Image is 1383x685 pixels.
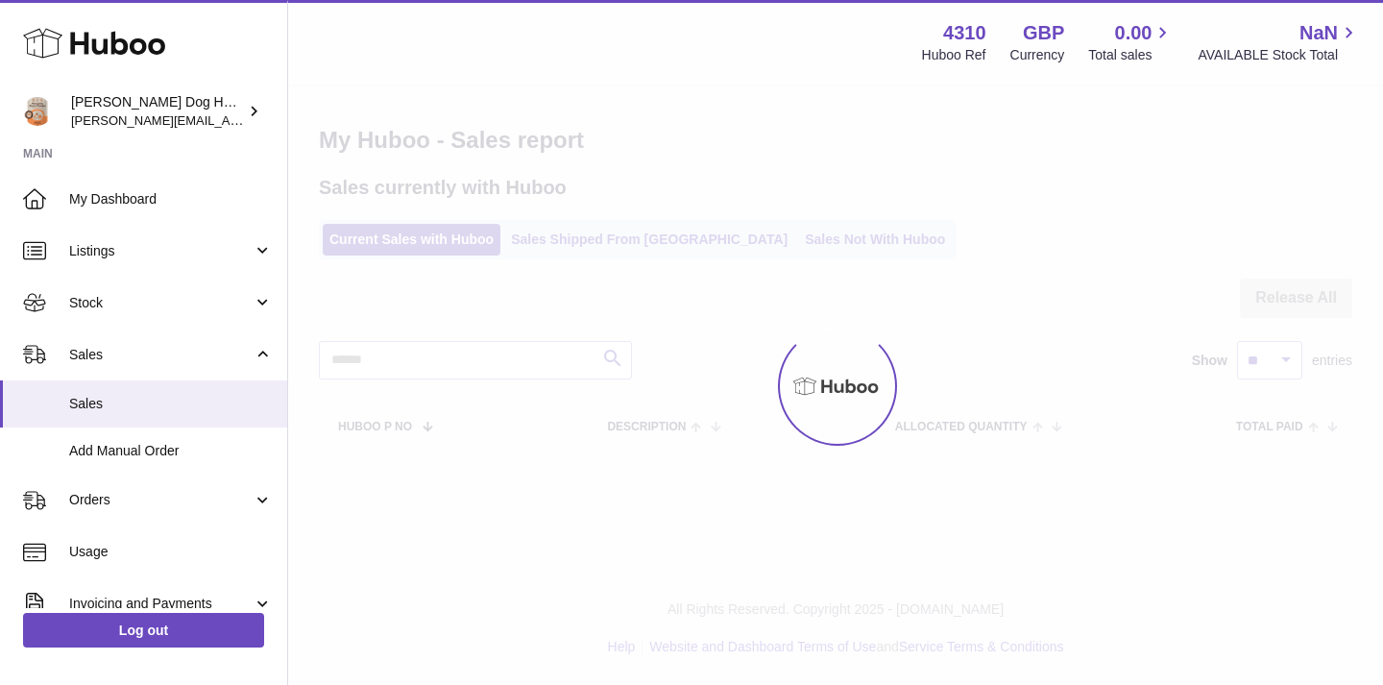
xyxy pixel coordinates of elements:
[1198,46,1360,64] span: AVAILABLE Stock Total
[1198,20,1360,64] a: NaN AVAILABLE Stock Total
[23,97,52,126] img: toby@hackneydoghouse.com
[1299,20,1338,46] span: NaN
[1088,46,1174,64] span: Total sales
[922,46,986,64] div: Huboo Ref
[69,346,253,364] span: Sales
[1023,20,1064,46] strong: GBP
[69,294,253,312] span: Stock
[69,242,253,260] span: Listings
[1010,46,1065,64] div: Currency
[69,190,273,208] span: My Dashboard
[69,595,253,613] span: Invoicing and Payments
[23,613,264,648] a: Log out
[69,543,273,561] span: Usage
[69,442,273,460] span: Add Manual Order
[1115,20,1152,46] span: 0.00
[71,93,244,130] div: [PERSON_NAME] Dog House
[69,491,253,509] span: Orders
[71,112,385,128] span: [PERSON_NAME][EMAIL_ADDRESS][DOMAIN_NAME]
[943,20,986,46] strong: 4310
[1088,20,1174,64] a: 0.00 Total sales
[69,395,273,413] span: Sales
